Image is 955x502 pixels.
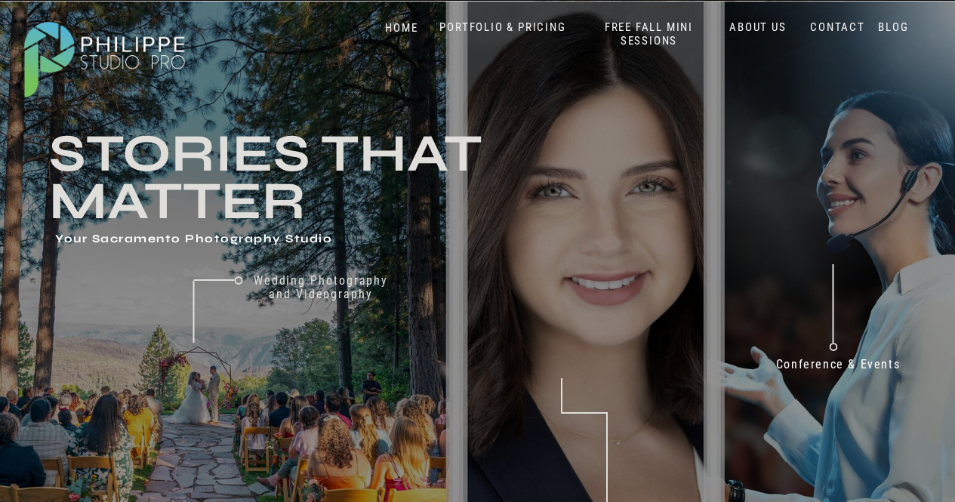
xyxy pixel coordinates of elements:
a: BLOG [875,20,913,35]
a: PORTFOLIO & PRICING [434,20,572,35]
a: CONTACT [807,20,869,35]
h1: Your Sacramento Photography Studio [55,233,374,248]
h3: Stories that Matter [49,130,562,222]
a: FREE FALL MINI SESSIONS [587,20,712,48]
a: ABOUT US [726,20,790,35]
a: Conference & Events [766,358,910,378]
a: HOME [370,21,434,35]
a: Wedding Photography and Videography [242,274,399,315]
